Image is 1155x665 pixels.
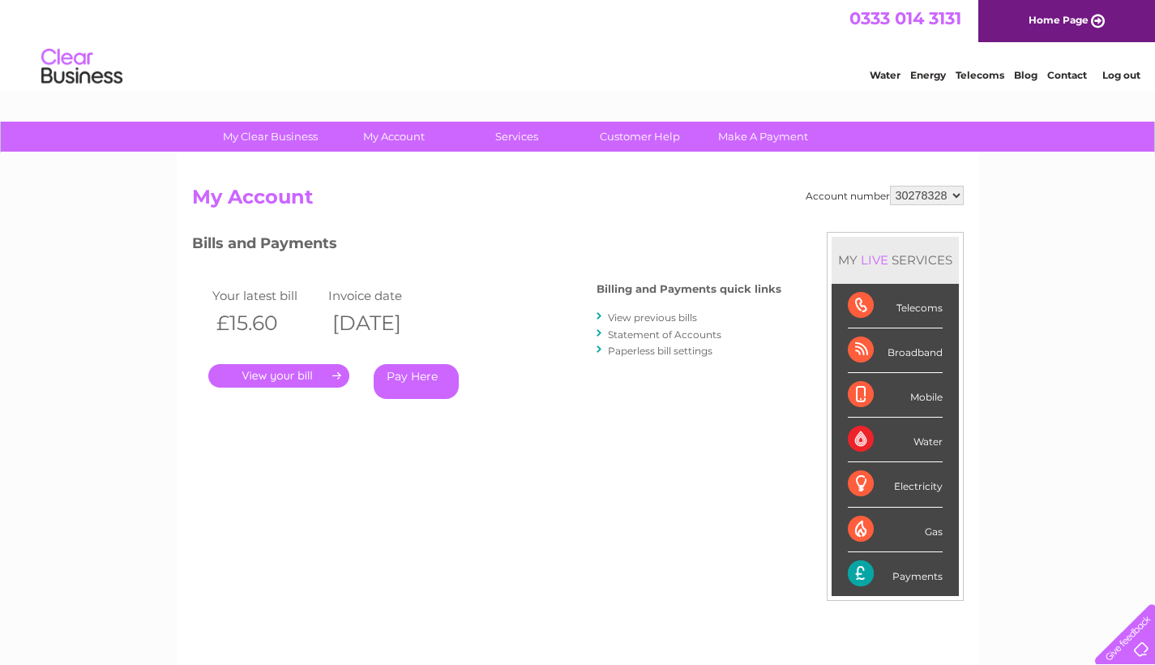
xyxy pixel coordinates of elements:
[848,373,943,418] div: Mobile
[608,328,721,341] a: Statement of Accounts
[608,345,712,357] a: Paperless bill settings
[450,122,584,152] a: Services
[374,364,459,399] a: Pay Here
[324,307,441,340] th: [DATE]
[1102,69,1140,81] a: Log out
[208,285,325,307] td: Your latest bill
[696,122,830,152] a: Make A Payment
[41,42,123,92] img: logo.png
[208,307,325,340] th: £15.60
[910,69,946,81] a: Energy
[870,69,900,81] a: Water
[806,186,964,205] div: Account number
[192,232,781,260] h3: Bills and Payments
[849,8,961,28] a: 0333 014 3131
[848,284,943,328] div: Telecoms
[832,237,959,283] div: MY SERVICES
[608,311,697,324] a: View previous bills
[858,252,892,268] div: LIVE
[573,122,707,152] a: Customer Help
[195,9,961,79] div: Clear Business is a trading name of Verastar Limited (registered in [GEOGRAPHIC_DATA] No. 3667643...
[956,69,1004,81] a: Telecoms
[848,552,943,596] div: Payments
[597,283,781,295] h4: Billing and Payments quick links
[848,462,943,507] div: Electricity
[208,364,349,388] a: .
[324,285,441,307] td: Invoice date
[848,508,943,552] div: Gas
[848,418,943,462] div: Water
[327,122,460,152] a: My Account
[1014,69,1037,81] a: Blog
[192,186,964,217] h2: My Account
[848,328,943,373] div: Broadband
[203,122,337,152] a: My Clear Business
[1047,69,1087,81] a: Contact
